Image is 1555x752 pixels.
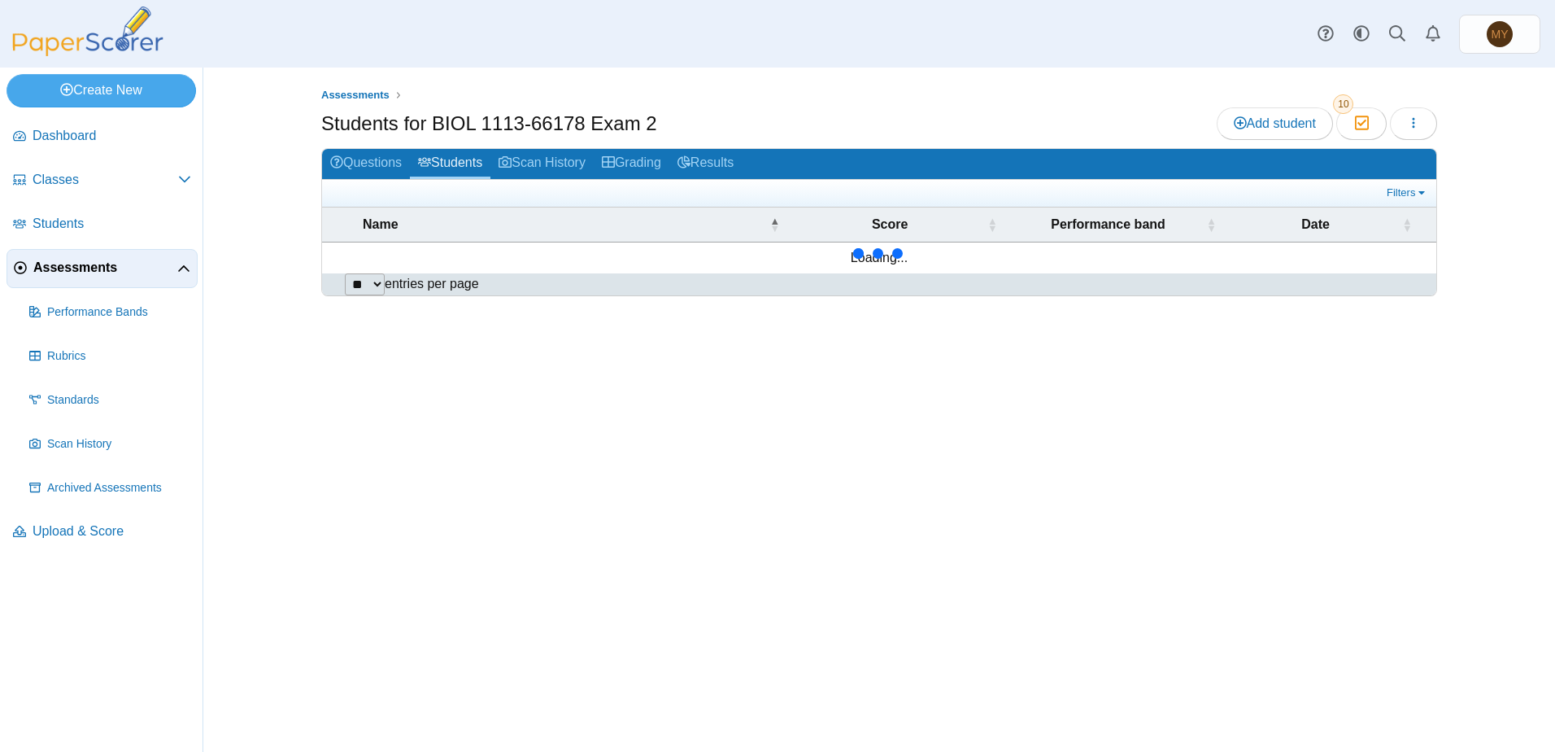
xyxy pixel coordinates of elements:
[1206,216,1216,233] span: Performance band : Activate to sort
[795,216,984,234] span: Score
[1333,94,1353,114] span: 10
[33,171,178,189] span: Classes
[47,392,191,409] span: Standards
[1459,15,1540,54] a: Ming Yang
[321,110,657,138] h1: Students for BIOL 1113-66178 Exam 2
[23,293,198,332] a: Performance Bands
[1217,107,1333,140] a: Add student
[47,304,191,321] span: Performance Bands
[33,127,191,145] span: Dashboard
[1492,28,1509,40] span: Ming Yang
[1234,116,1316,130] span: Add student
[33,215,191,233] span: Students
[1013,216,1203,234] span: Performance band
[1402,216,1412,233] span: Date : Activate to sort
[1232,216,1399,234] span: Date
[33,259,177,277] span: Assessments
[23,425,198,464] a: Scan History
[669,149,742,179] a: Results
[47,436,191,453] span: Scan History
[23,381,198,420] a: Standards
[7,74,196,107] a: Create New
[490,149,594,179] a: Scan History
[1415,16,1451,52] a: Alerts
[47,480,191,496] span: Archived Assessments
[363,216,766,234] span: Name
[47,348,191,365] span: Rubrics
[7,205,198,244] a: Students
[7,45,169,59] a: PaperScorer
[7,117,198,156] a: Dashboard
[23,337,198,376] a: Rubrics
[987,216,997,233] span: Score : Activate to sort
[7,513,198,552] a: Upload & Score
[385,277,479,291] label: entries per page
[33,522,191,540] span: Upload & Score
[1487,21,1513,47] span: Ming Yang
[23,469,198,508] a: Archived Assessments
[769,216,779,233] span: Name : Activate to invert sorting
[1336,107,1386,140] button: 10
[7,7,169,56] img: PaperScorer
[317,85,394,106] a: Assessments
[7,249,198,288] a: Assessments
[322,243,1436,273] td: Loading...
[594,149,669,179] a: Grading
[1383,185,1432,201] a: Filters
[321,89,390,101] span: Assessments
[7,161,198,200] a: Classes
[322,149,410,179] a: Questions
[410,149,490,179] a: Students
